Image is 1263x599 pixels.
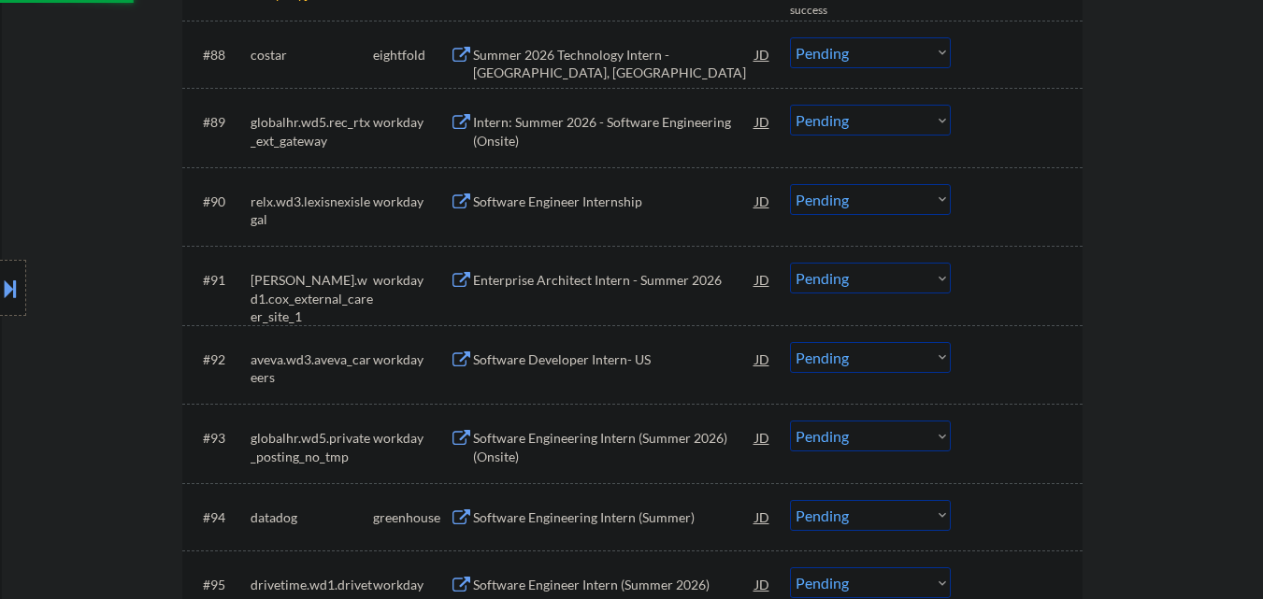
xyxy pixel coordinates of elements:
[373,271,450,290] div: workday
[203,576,236,594] div: #95
[753,184,772,218] div: JD
[473,576,755,594] div: Software Engineer Intern (Summer 2026)
[251,508,373,527] div: datadog
[473,193,755,211] div: Software Engineer Internship
[373,429,450,448] div: workday
[753,105,772,138] div: JD
[473,350,755,369] div: Software Developer Intern- US
[251,46,373,64] div: costar
[373,193,450,211] div: workday
[373,508,450,527] div: greenhouse
[473,429,755,465] div: Software Engineering Intern (Summer 2026) (Onsite)
[473,113,755,150] div: Intern: Summer 2026 - Software Engineering (Onsite)
[473,46,755,82] div: Summer 2026 Technology Intern - [GEOGRAPHIC_DATA], [GEOGRAPHIC_DATA]
[373,46,450,64] div: eightfold
[790,3,865,19] div: success
[373,576,450,594] div: workday
[373,113,450,132] div: workday
[473,508,755,527] div: Software Engineering Intern (Summer)
[473,271,755,290] div: Enterprise Architect Intern - Summer 2026
[203,46,236,64] div: #88
[203,508,236,527] div: #94
[753,500,772,534] div: JD
[753,421,772,454] div: JD
[753,342,772,376] div: JD
[753,263,772,296] div: JD
[373,350,450,369] div: workday
[203,113,236,132] div: #89
[753,37,772,71] div: JD
[251,113,373,150] div: globalhr.wd5.rec_rtx_ext_gateway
